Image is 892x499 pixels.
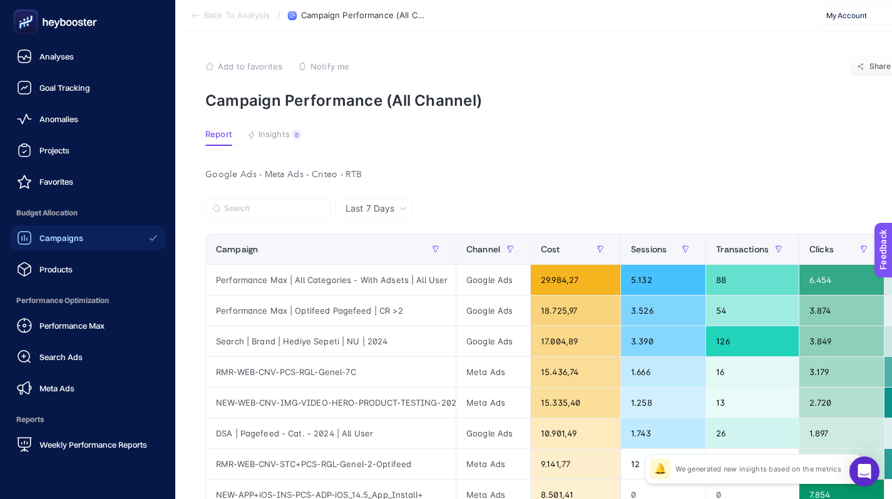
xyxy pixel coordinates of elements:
[456,326,530,356] div: Google Ads
[216,244,258,254] span: Campaign
[809,244,834,254] span: Clicks
[456,449,530,479] div: Meta Ads
[292,130,302,140] div: 8
[310,61,349,71] span: Notify me
[799,296,884,326] div: 3.874
[206,296,456,326] div: Performance Max | Optifeed Pagefeed | CR >2
[10,169,165,194] a: Favorites
[10,288,165,313] span: Performance Optimization
[456,265,530,295] div: Google Ads
[8,4,48,14] span: Feedback
[621,357,705,387] div: 1.666
[39,177,73,187] span: Favorites
[706,326,799,356] div: 126
[716,244,769,254] span: Transactions
[10,75,165,100] a: Goal Tracking
[631,244,667,254] span: Sessions
[205,61,282,71] button: Add to favorites
[456,296,530,326] div: Google Ads
[531,357,620,387] div: 15.436,74
[799,418,884,448] div: 1.897
[39,383,74,393] span: Meta Ads
[206,357,456,387] div: RMR-WEB-CNV-PCS-RGL-Genel-7C
[39,145,69,155] span: Projects
[39,440,147,450] span: Weekly Performance Reports
[206,449,456,479] div: RMR-WEB-CNV-STC+PCS-RGL-Genel-2-Optifeed
[39,114,78,124] span: Anomalies
[531,296,620,326] div: 18.725,97
[621,449,705,479] div: 12
[218,61,282,71] span: Add to favorites
[10,407,165,432] span: Reports
[10,344,165,369] a: Search Ads
[531,418,620,448] div: 10.901,49
[205,130,232,140] span: Report
[10,106,165,131] a: Anomalies
[706,449,799,479] div: 0
[10,376,165,401] a: Meta Ads
[706,265,799,295] div: 88
[206,265,456,295] div: Performance Max | All Categories - With Adsets | All User
[10,200,165,225] span: Budget Allocation
[39,352,83,362] span: Search Ads
[456,418,530,448] div: Google Ads
[39,51,74,61] span: Analyses
[849,456,879,486] div: Open Intercom Messenger
[706,296,799,326] div: 54
[621,418,705,448] div: 1.743
[39,233,83,243] span: Campaigns
[706,357,799,387] div: 16
[621,265,705,295] div: 5.132
[869,61,891,71] span: Share
[799,357,884,387] div: 3.179
[206,388,456,418] div: NEW-WEB-CNV-IMG-VIDEO-HERO-PRODUCT-TESTING-2024
[799,388,884,418] div: 2.720
[541,244,560,254] span: Cost
[206,418,456,448] div: DSA | Pagefeed - Cat. - 2024 | All User
[39,83,90,93] span: Goal Tracking
[277,10,280,20] span: /
[224,204,323,213] input: Search
[650,459,670,479] div: 🔔
[206,326,456,356] div: Search | Brand | Hediye Sepeti | NU | 2024
[621,326,705,356] div: 3.390
[675,464,841,474] p: We generated new insights based on the metrics
[10,432,165,457] a: Weekly Performance Reports
[456,388,530,418] div: Meta Ads
[799,326,884,356] div: 3.849
[259,130,290,140] span: Insights
[298,61,349,71] button: Notify me
[531,326,620,356] div: 17.004,89
[799,265,884,295] div: 6.454
[621,296,705,326] div: 3.526
[531,449,620,479] div: 9.141,77
[346,202,394,215] span: Last 7 Days
[466,244,500,254] span: Channel
[10,257,165,282] a: Products
[39,264,73,274] span: Products
[531,265,620,295] div: 29.984,27
[10,313,165,338] a: Performance Max
[204,11,270,21] span: Back To Analysis
[706,418,799,448] div: 26
[456,357,530,387] div: Meta Ads
[706,388,799,418] div: 13
[799,449,884,479] div: 1.831
[10,225,165,250] a: Campaigns
[10,138,165,163] a: Projects
[39,321,105,331] span: Performance Max
[301,11,426,21] span: Campaign Performance (All Channel)
[621,388,705,418] div: 1.258
[531,388,620,418] div: 15.335,40
[10,44,165,69] a: Analyses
